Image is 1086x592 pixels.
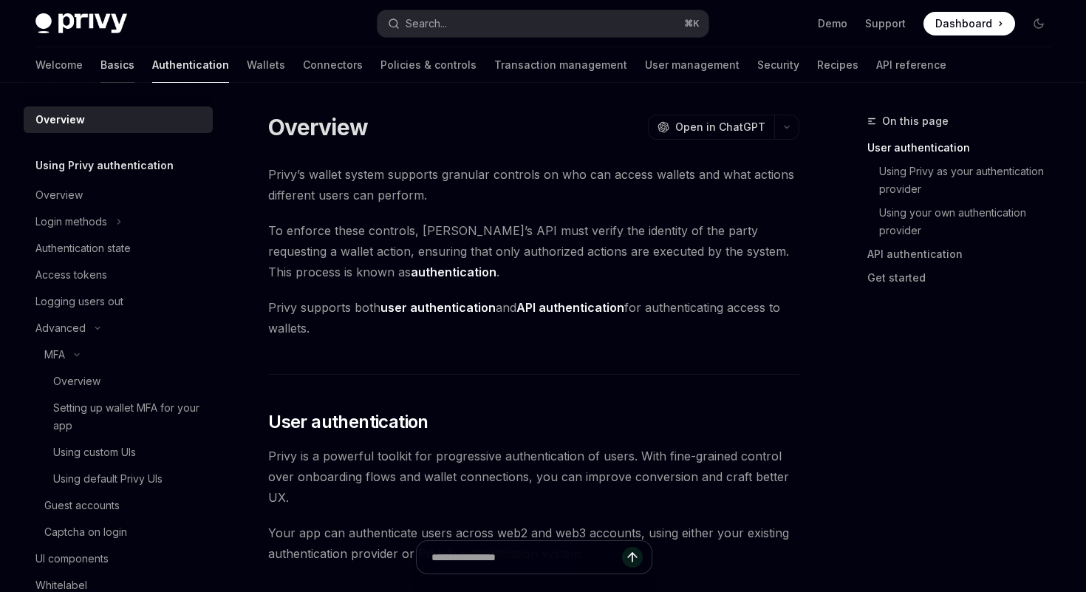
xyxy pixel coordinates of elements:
[684,18,700,30] span: ⌘ K
[53,470,163,488] div: Using default Privy UIs
[24,439,213,466] a: Using custom UIs
[24,235,213,262] a: Authentication state
[152,47,229,83] a: Authentication
[53,372,100,390] div: Overview
[24,492,213,519] a: Guest accounts
[622,547,643,568] button: Send message
[268,446,799,508] span: Privy is a powerful toolkit for progressive authentication of users. With fine-grained control ov...
[268,523,799,564] span: Your app can authenticate users across web2 and web3 accounts, using either your existing authent...
[406,15,447,33] div: Search...
[817,47,858,83] a: Recipes
[648,115,774,140] button: Open in ChatGPT
[923,12,1015,35] a: Dashboard
[35,266,107,284] div: Access tokens
[268,164,799,205] span: Privy’s wallet system supports granular controls on who can access wallets and what actions diffe...
[882,112,949,130] span: On this page
[53,399,204,435] div: Setting up wallet MFA for your app
[818,16,847,31] a: Demo
[24,395,213,439] a: Setting up wallet MFA for your app
[268,410,428,434] span: User authentication
[35,186,83,204] div: Overview
[516,300,624,315] strong: API authentication
[24,466,213,492] a: Using default Privy UIs
[380,300,496,315] strong: user authentication
[24,288,213,315] a: Logging users out
[935,16,992,31] span: Dashboard
[645,47,740,83] a: User management
[757,47,799,83] a: Security
[100,47,134,83] a: Basics
[268,220,799,282] span: To enforce these controls, [PERSON_NAME]’s API must verify the identity of the party requesting a...
[380,47,477,83] a: Policies & controls
[24,182,213,208] a: Overview
[35,550,109,568] div: UI components
[867,266,1062,290] a: Get started
[24,519,213,545] a: Captcha on login
[867,242,1062,266] a: API authentication
[44,497,120,514] div: Guest accounts
[44,523,127,541] div: Captcha on login
[378,10,708,37] button: Search...⌘K
[24,106,213,133] a: Overview
[24,545,213,572] a: UI components
[268,297,799,338] span: Privy supports both and for authenticating access to wallets.
[303,47,363,83] a: Connectors
[247,47,285,83] a: Wallets
[35,239,131,257] div: Authentication state
[268,114,368,140] h1: Overview
[53,443,136,461] div: Using custom UIs
[24,262,213,288] a: Access tokens
[876,47,946,83] a: API reference
[1027,12,1051,35] button: Toggle dark mode
[35,47,83,83] a: Welcome
[35,293,123,310] div: Logging users out
[35,111,85,129] div: Overview
[24,368,213,395] a: Overview
[675,120,765,135] span: Open in ChatGPT
[411,265,496,279] strong: authentication
[867,136,1062,160] a: User authentication
[494,47,627,83] a: Transaction management
[879,160,1062,201] a: Using Privy as your authentication provider
[879,201,1062,242] a: Using your own authentication provider
[35,213,107,231] div: Login methods
[44,346,65,364] div: MFA
[35,13,127,34] img: dark logo
[35,319,86,337] div: Advanced
[35,157,174,174] h5: Using Privy authentication
[865,16,906,31] a: Support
